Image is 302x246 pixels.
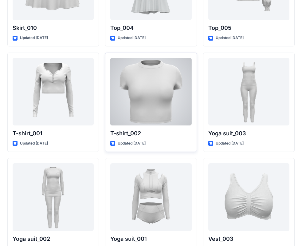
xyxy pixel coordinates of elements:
[208,129,289,138] p: Yoga suit_003
[13,235,94,243] p: Yoga suit_002
[110,129,191,138] p: T-shirt_002
[216,140,244,147] p: Updated [DATE]
[110,235,191,243] p: Yoga suit_001
[208,24,289,32] p: Top_005
[216,35,244,41] p: Updated [DATE]
[110,163,191,231] a: Yoga suit_001
[208,235,289,243] p: Vest_003
[110,58,191,125] a: T-shirt_002
[118,140,146,147] p: Updated [DATE]
[20,35,48,41] p: Updated [DATE]
[110,24,191,32] p: Top_004
[20,140,48,147] p: Updated [DATE]
[13,163,94,231] a: Yoga suit_002
[118,35,146,41] p: Updated [DATE]
[208,163,289,231] a: Vest_003
[13,58,94,125] a: T-shirt_001
[13,24,94,32] p: Skirt_010
[208,58,289,125] a: Yoga suit_003
[13,129,94,138] p: T-shirt_001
